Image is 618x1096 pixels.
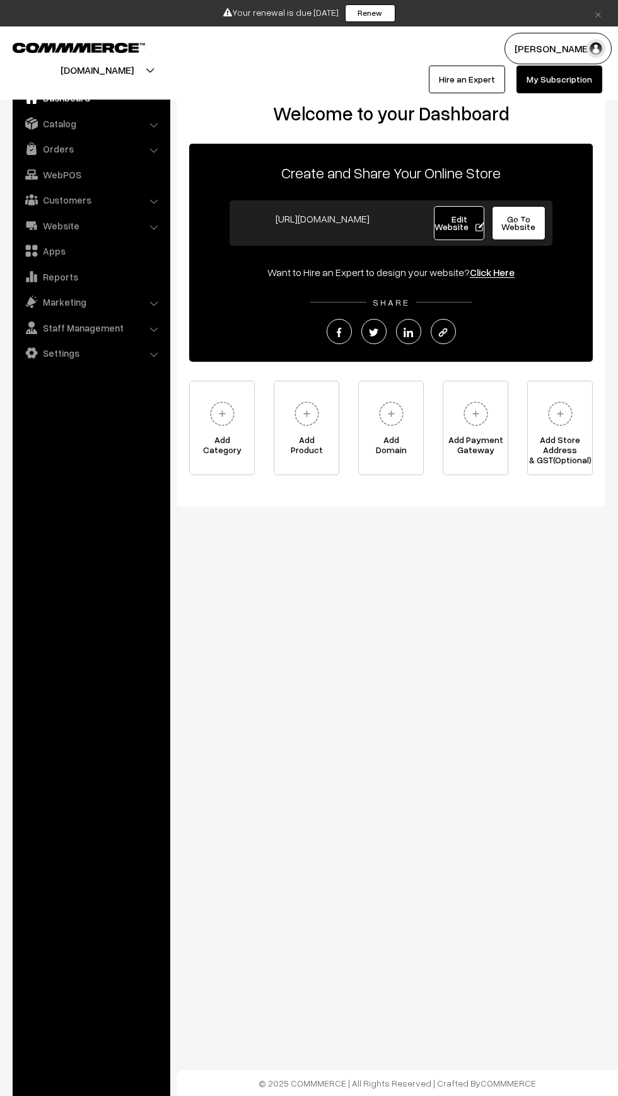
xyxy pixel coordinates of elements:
[345,4,395,22] a: Renew
[504,33,612,64] button: [PERSON_NAME]…
[16,265,166,288] a: Reports
[189,265,593,280] div: Want to Hire an Expert to design your website?
[16,163,166,186] a: WebPOS
[528,435,592,460] span: Add Store Address & GST(Optional)
[586,39,605,58] img: user
[16,316,166,339] a: Staff Management
[16,291,166,313] a: Marketing
[366,297,416,308] span: SHARE
[274,381,339,475] a: AddProduct
[359,435,423,460] span: Add Domain
[16,112,166,135] a: Catalog
[527,381,593,475] a: Add Store Address& GST(Optional)
[189,102,593,125] h2: Welcome to your Dashboard
[274,435,339,460] span: Add Product
[16,342,166,364] a: Settings
[434,214,484,232] span: Edit Website
[16,54,178,86] button: [DOMAIN_NAME]
[13,39,123,54] a: COMMMERCE
[590,6,607,21] a: ×
[16,137,166,160] a: Orders
[543,396,578,431] img: plus.svg
[358,381,424,475] a: AddDomain
[190,435,254,460] span: Add Category
[16,188,166,211] a: Customers
[16,239,166,262] a: Apps
[429,66,505,93] a: Hire an Expert
[16,214,166,237] a: Website
[434,206,484,240] a: Edit Website
[501,214,535,232] span: Go To Website
[189,161,593,184] p: Create and Share Your Online Store
[443,435,508,460] span: Add Payment Gateway
[177,1070,618,1096] footer: © 2025 COMMMERCE | All Rights Reserved | Crafted By
[374,396,409,431] img: plus.svg
[481,1078,536,1088] a: COMMMERCE
[470,266,515,279] a: Click Here
[189,381,255,475] a: AddCategory
[205,396,240,431] img: plus.svg
[492,206,545,240] a: Go To Website
[289,396,324,431] img: plus.svg
[4,4,614,22] div: Your renewal is due [DATE]
[516,66,602,93] a: My Subscription
[443,381,508,475] a: Add PaymentGateway
[458,396,493,431] img: plus.svg
[13,43,145,52] img: COMMMERCE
